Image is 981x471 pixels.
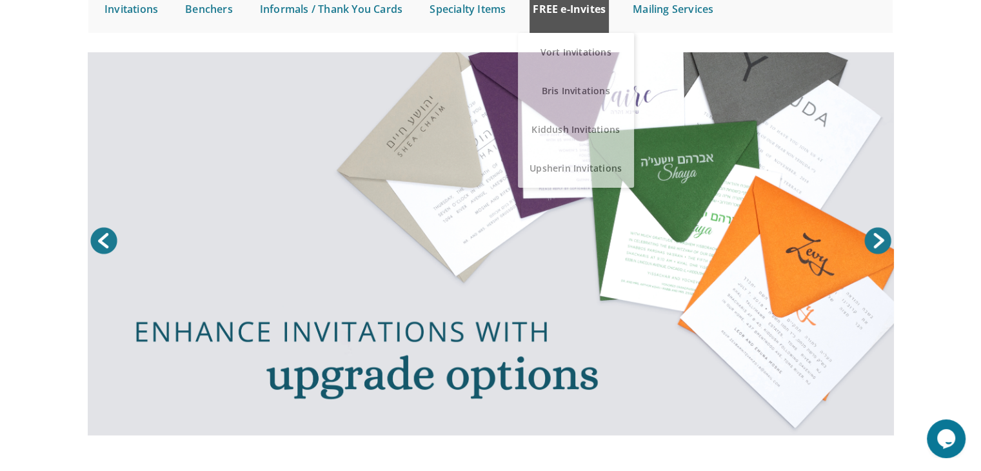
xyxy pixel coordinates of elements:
[518,149,634,188] a: Upsherin Invitations
[518,110,634,149] a: Kiddush Invitations
[88,225,120,257] a: Prev
[518,72,634,110] a: Bris Invitations
[862,225,894,257] a: Next
[518,33,634,72] a: Vort Invitations
[927,419,968,458] iframe: chat widget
